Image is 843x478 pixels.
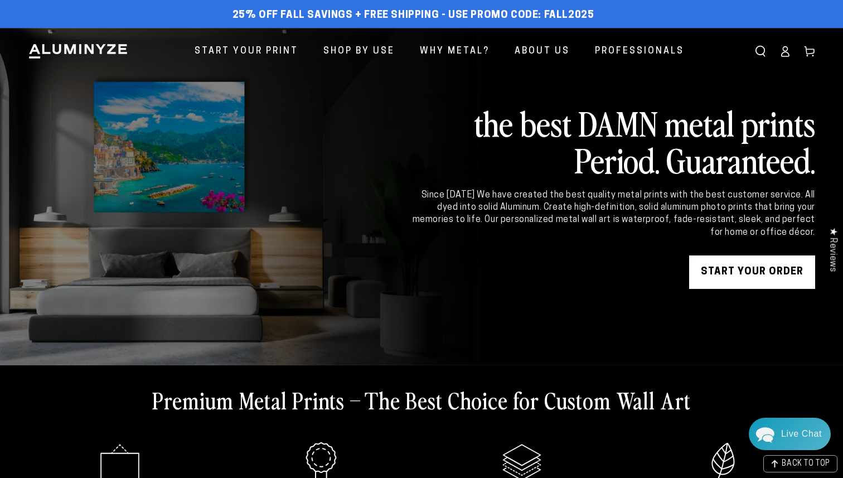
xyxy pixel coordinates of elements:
h2: the best DAMN metal prints Period. Guaranteed. [410,104,815,178]
span: Shop By Use [323,44,395,60]
div: Contact Us Directly [781,418,822,450]
span: Professionals [595,44,684,60]
a: START YOUR Order [689,255,815,289]
span: Start Your Print [195,44,298,60]
span: Why Metal? [420,44,490,60]
summary: Search our site [748,39,773,64]
span: BACK TO TOP [782,460,830,468]
a: Start Your Print [186,37,307,66]
a: Shop By Use [315,37,403,66]
a: About Us [506,37,578,66]
a: Why Metal? [411,37,498,66]
div: Chat widget toggle [749,418,831,450]
img: Aluminyze [28,43,128,60]
div: Click to open Judge.me floating reviews tab [822,219,843,281]
div: Since [DATE] We have created the best quality metal prints with the best customer service. All dy... [410,189,815,239]
span: About Us [515,44,570,60]
a: Professionals [587,37,692,66]
h2: Premium Metal Prints – The Best Choice for Custom Wall Art [152,385,691,414]
span: 25% off FALL Savings + Free Shipping - Use Promo Code: FALL2025 [232,9,594,22]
